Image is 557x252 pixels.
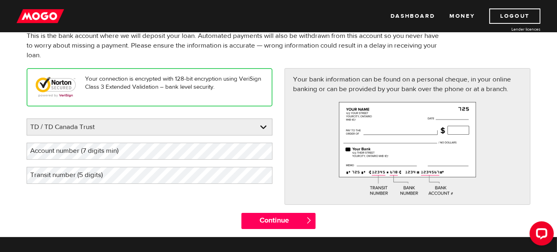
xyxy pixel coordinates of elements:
p: This is the bank account where we will deposit your loan. Automated payments will also be withdra... [27,31,445,60]
span:  [306,217,312,224]
a: Lender licences [480,26,540,32]
a: Money [449,8,475,24]
img: mogo_logo-11ee424be714fa7cbb0f0f49df9e16ec.png [17,8,64,24]
img: paycheck-large-7c426558fe069eeec9f9d0ad74ba3ec2.png [339,102,476,196]
p: Your connection is encrypted with 128-bit encryption using VeriSign Class 3 Extended Validation –... [35,75,264,91]
p: Your bank information can be found on a personal cheque, in your online banking or can be provide... [293,75,522,94]
a: Dashboard [391,8,435,24]
iframe: LiveChat chat widget [523,218,557,252]
a: Logout [489,8,540,24]
label: Account number (7 digits min) [27,143,135,159]
label: Transit number (5 digits) [27,167,119,183]
input: Continue [241,213,315,229]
